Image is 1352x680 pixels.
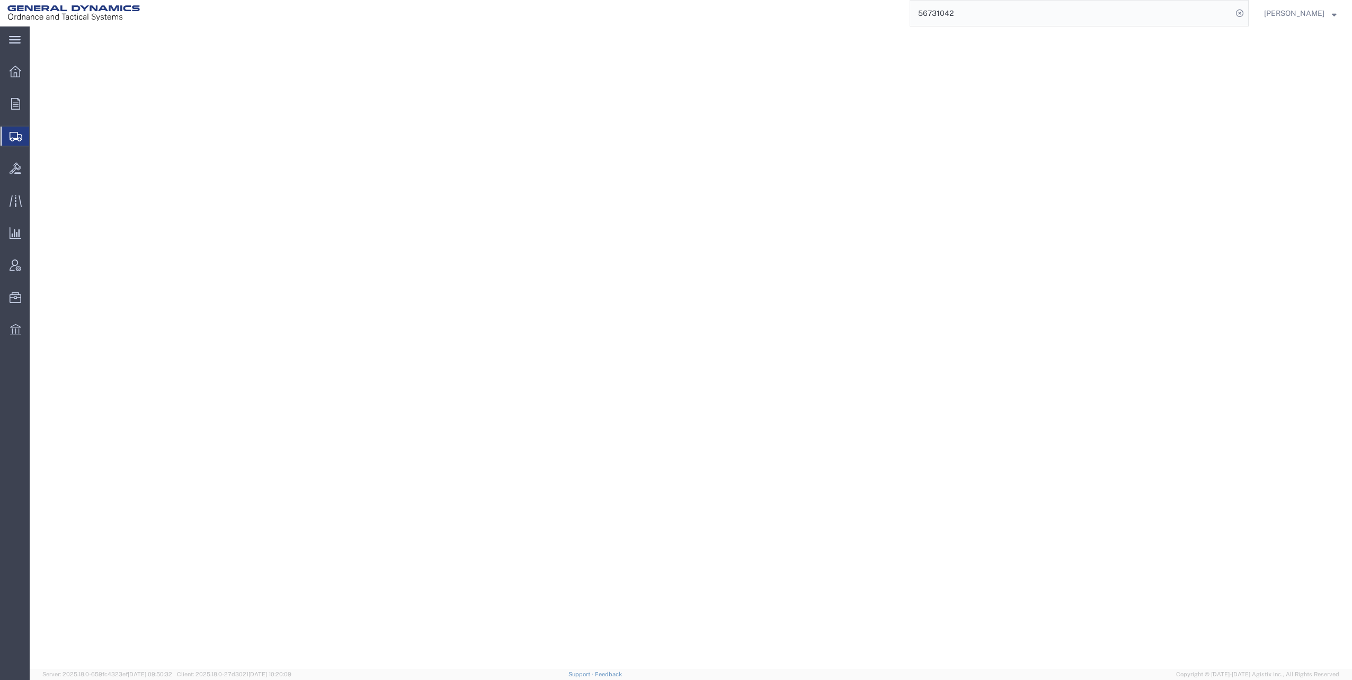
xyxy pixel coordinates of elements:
[7,5,140,21] img: logo
[910,1,1232,26] input: Search for shipment number, reference number
[568,671,595,677] a: Support
[1176,670,1339,679] span: Copyright © [DATE]-[DATE] Agistix Inc., All Rights Reserved
[1264,7,1324,19] span: Timothy Kilraine
[1264,7,1337,20] button: [PERSON_NAME]
[595,671,622,677] a: Feedback
[42,671,172,677] span: Server: 2025.18.0-659fc4323ef
[128,671,172,677] span: [DATE] 09:50:32
[30,26,1352,669] iframe: FS Legacy Container
[248,671,291,677] span: [DATE] 10:20:09
[177,671,291,677] span: Client: 2025.18.0-27d3021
